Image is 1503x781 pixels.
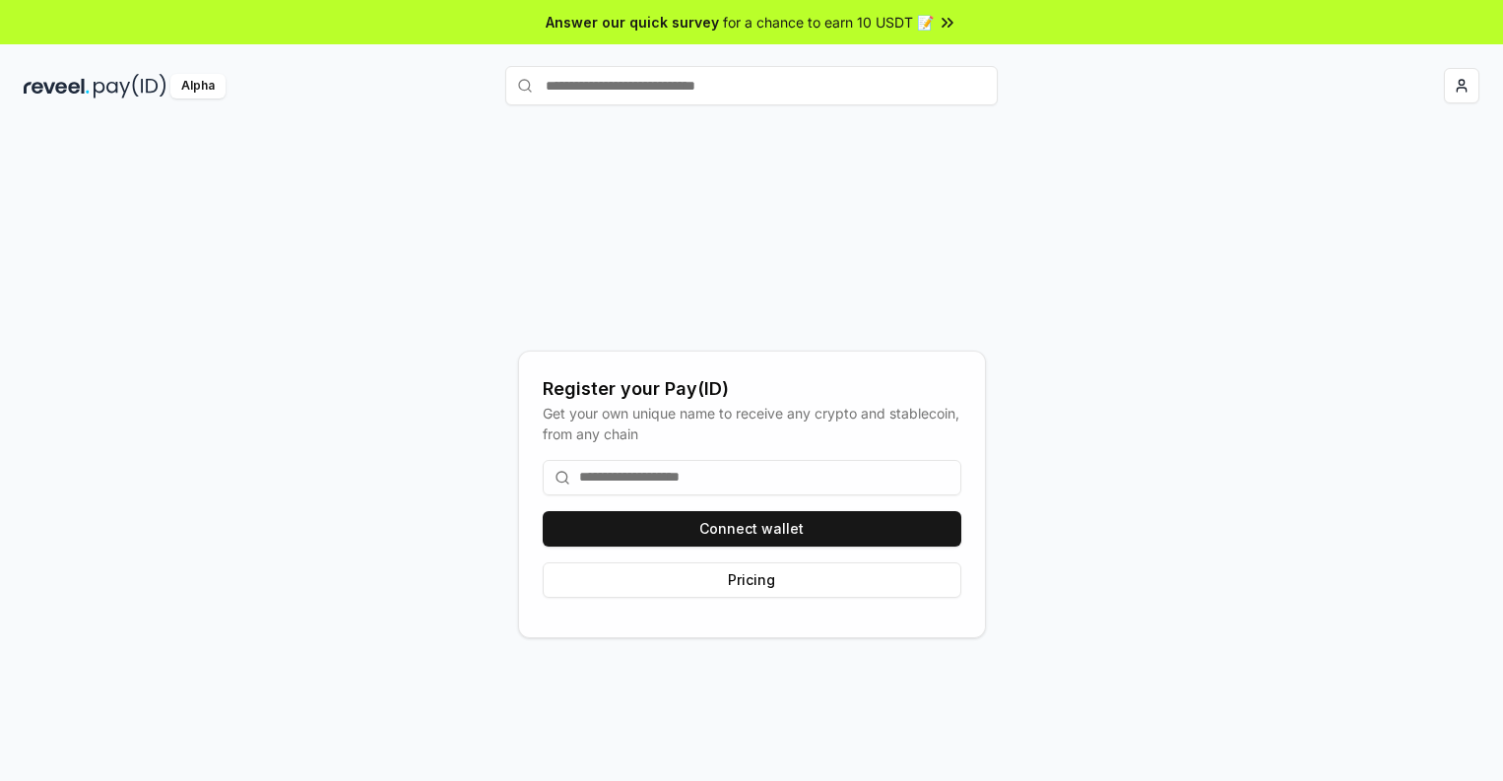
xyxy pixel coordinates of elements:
span: Answer our quick survey [546,12,719,33]
button: Connect wallet [543,511,961,547]
span: for a chance to earn 10 USDT 📝 [723,12,934,33]
img: reveel_dark [24,74,90,98]
div: Register your Pay(ID) [543,375,961,403]
div: Get your own unique name to receive any crypto and stablecoin, from any chain [543,403,961,444]
div: Alpha [170,74,226,98]
button: Pricing [543,562,961,598]
img: pay_id [94,74,166,98]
